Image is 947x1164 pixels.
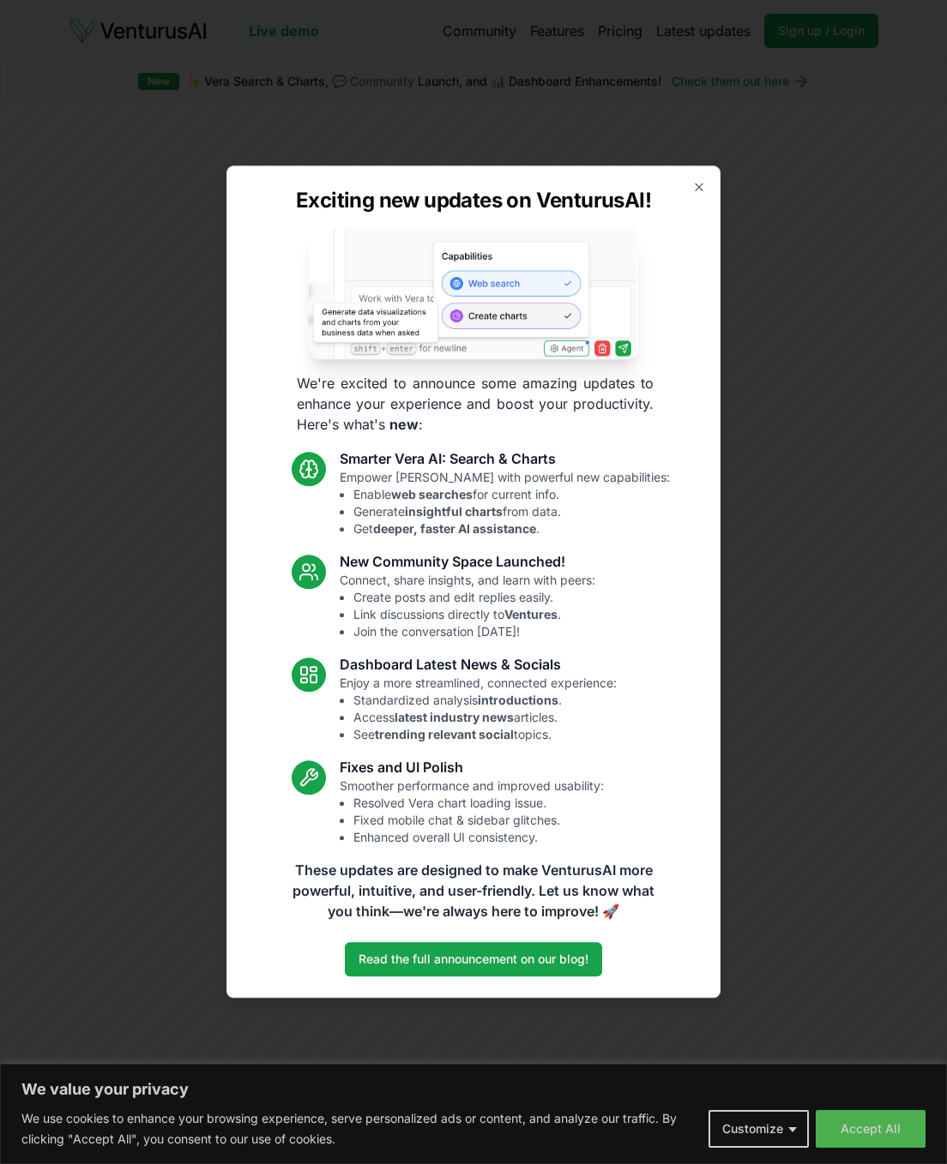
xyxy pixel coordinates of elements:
p: Empower [PERSON_NAME] with powerful new capabilities: [340,470,670,538]
h3: New Community Space Launched! [340,552,595,573]
strong: new [389,417,419,434]
strong: introductions [478,693,558,708]
li: Resolved Vera chart loading issue. [353,795,604,813]
a: Read the full announcement on our blog! [345,943,602,977]
strong: latest industry news [395,711,514,725]
li: Join the conversation [DATE]! [353,624,595,641]
li: Generate from data. [353,504,670,521]
strong: web searches [391,488,473,502]
li: Standardized analysis . [353,693,617,710]
li: Get . [353,521,670,538]
strong: Ventures [504,608,558,622]
li: Link discussions directly to . [353,607,595,624]
h2: Exciting new updates on VenturusAI! [296,187,651,214]
h3: Dashboard Latest News & Socials [340,655,617,675]
strong: trending relevant social [375,728,514,742]
li: Enable for current info. [353,487,670,504]
li: Create posts and edit replies easily. [353,590,595,607]
li: Access articles. [353,710,617,727]
p: These updates are designed to make VenturusAI more powerful, intuitive, and user-friendly. Let us... [281,861,666,922]
h3: Smarter Vera AI: Search & Charts [340,449,670,470]
h3: Fixes and UI Polish [340,758,604,778]
p: Enjoy a more streamlined, connected experience: [340,675,617,744]
li: Fixed mobile chat & sidebar glitches. [353,813,604,830]
p: We're excited to announce some amazing updates to enhance your experience and boost your producti... [283,374,667,435]
li: See topics. [353,727,617,744]
strong: deeper, faster AI assistance [373,522,536,537]
strong: insightful charts [405,505,503,519]
p: Smoother performance and improved usability: [340,778,604,847]
li: Enhanced overall UI consistency. [353,830,604,847]
img: Vera AI [309,228,638,359]
p: Connect, share insights, and learn with peers: [340,573,595,641]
